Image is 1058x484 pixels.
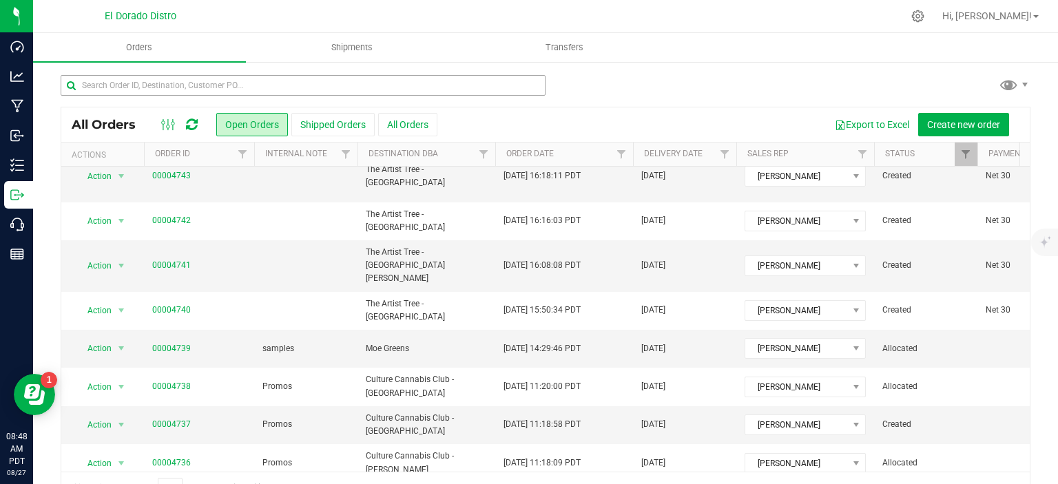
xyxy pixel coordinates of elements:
[745,211,848,231] span: [PERSON_NAME]
[366,297,487,324] span: The Artist Tree - [GEOGRAPHIC_DATA]
[745,454,848,473] span: [PERSON_NAME]
[714,143,736,166] a: Filter
[504,342,581,355] span: [DATE] 14:29:46 PDT
[14,374,55,415] iframe: Resource center
[504,418,581,431] span: [DATE] 11:18:58 PDT
[745,167,848,186] span: [PERSON_NAME]
[313,41,391,54] span: Shipments
[10,158,24,172] inline-svg: Inventory
[10,218,24,231] inline-svg: Call Center
[745,256,848,275] span: [PERSON_NAME]
[641,259,665,272] span: [DATE]
[504,456,581,470] span: [DATE] 11:18:09 PDT
[504,214,581,227] span: [DATE] 16:16:03 PDT
[378,113,437,136] button: All Orders
[107,41,171,54] span: Orders
[745,301,848,320] span: [PERSON_NAME]
[262,456,292,470] span: Promos
[113,211,130,231] span: select
[366,412,487,438] span: Culture Cannabis Club - [GEOGRAPHIC_DATA]
[75,339,112,358] span: Action
[942,10,1032,21] span: Hi, [PERSON_NAME]!
[155,149,190,158] a: Order ID
[335,143,357,166] a: Filter
[927,119,1000,130] span: Create new order
[75,415,112,434] span: Action
[216,113,288,136] button: Open Orders
[641,214,665,227] span: [DATE]
[955,143,977,166] a: Filter
[75,167,112,186] span: Action
[504,169,581,182] span: [DATE] 16:18:11 PDT
[641,342,665,355] span: [DATE]
[826,113,918,136] button: Export to Excel
[10,129,24,143] inline-svg: Inbound
[152,259,191,272] a: 00004741
[75,454,112,473] span: Action
[745,415,848,434] span: [PERSON_NAME]
[113,167,130,186] span: select
[6,430,27,467] p: 08:48 AM PDT
[644,149,703,158] a: Delivery Date
[152,418,191,431] a: 00004737
[506,149,554,158] a: Order Date
[113,415,130,434] span: select
[747,149,789,158] a: Sales Rep
[231,143,254,166] a: Filter
[366,450,487,476] span: Culture Cannabis Club - [PERSON_NAME]
[882,456,969,470] span: Allocated
[458,33,671,62] a: Transfers
[882,169,969,182] span: Created
[75,211,112,231] span: Action
[745,377,848,397] span: [PERSON_NAME]
[262,418,292,431] span: Promos
[641,418,665,431] span: [DATE]
[882,259,969,272] span: Created
[265,149,327,158] a: Internal Note
[33,33,246,62] a: Orders
[504,380,581,393] span: [DATE] 11:20:00 PDT
[152,214,191,227] a: 00004742
[10,99,24,113] inline-svg: Manufacturing
[882,342,969,355] span: Allocated
[105,10,176,22] span: El Dorado Distro
[641,380,665,393] span: [DATE]
[882,214,969,227] span: Created
[10,247,24,261] inline-svg: Reports
[246,33,459,62] a: Shipments
[152,169,191,182] a: 00004743
[75,301,112,320] span: Action
[882,418,969,431] span: Created
[909,10,926,23] div: Manage settings
[75,256,112,275] span: Action
[113,377,130,397] span: select
[113,301,130,320] span: select
[41,372,57,388] iframe: Resource center unread badge
[366,163,487,189] span: The Artist Tree - [GEOGRAPHIC_DATA]
[75,377,112,397] span: Action
[152,380,191,393] a: 00004738
[262,342,294,355] span: samples
[885,149,915,158] a: Status
[152,456,191,470] a: 00004736
[152,304,191,317] a: 00004740
[473,143,495,166] a: Filter
[745,339,848,358] span: [PERSON_NAME]
[113,256,130,275] span: select
[291,113,375,136] button: Shipped Orders
[882,380,969,393] span: Allocated
[988,149,1054,158] a: Payment Terms
[61,75,546,96] input: Search Order ID, Destination, Customer PO...
[641,169,665,182] span: [DATE]
[641,304,665,317] span: [DATE]
[504,259,581,272] span: [DATE] 16:08:08 PDT
[113,454,130,473] span: select
[610,143,633,166] a: Filter
[6,467,27,478] p: 08/27
[262,380,292,393] span: Promos
[10,40,24,54] inline-svg: Dashboard
[366,373,487,399] span: Culture Cannabis Club - [GEOGRAPHIC_DATA]
[918,113,1009,136] button: Create new order
[152,342,191,355] a: 00004739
